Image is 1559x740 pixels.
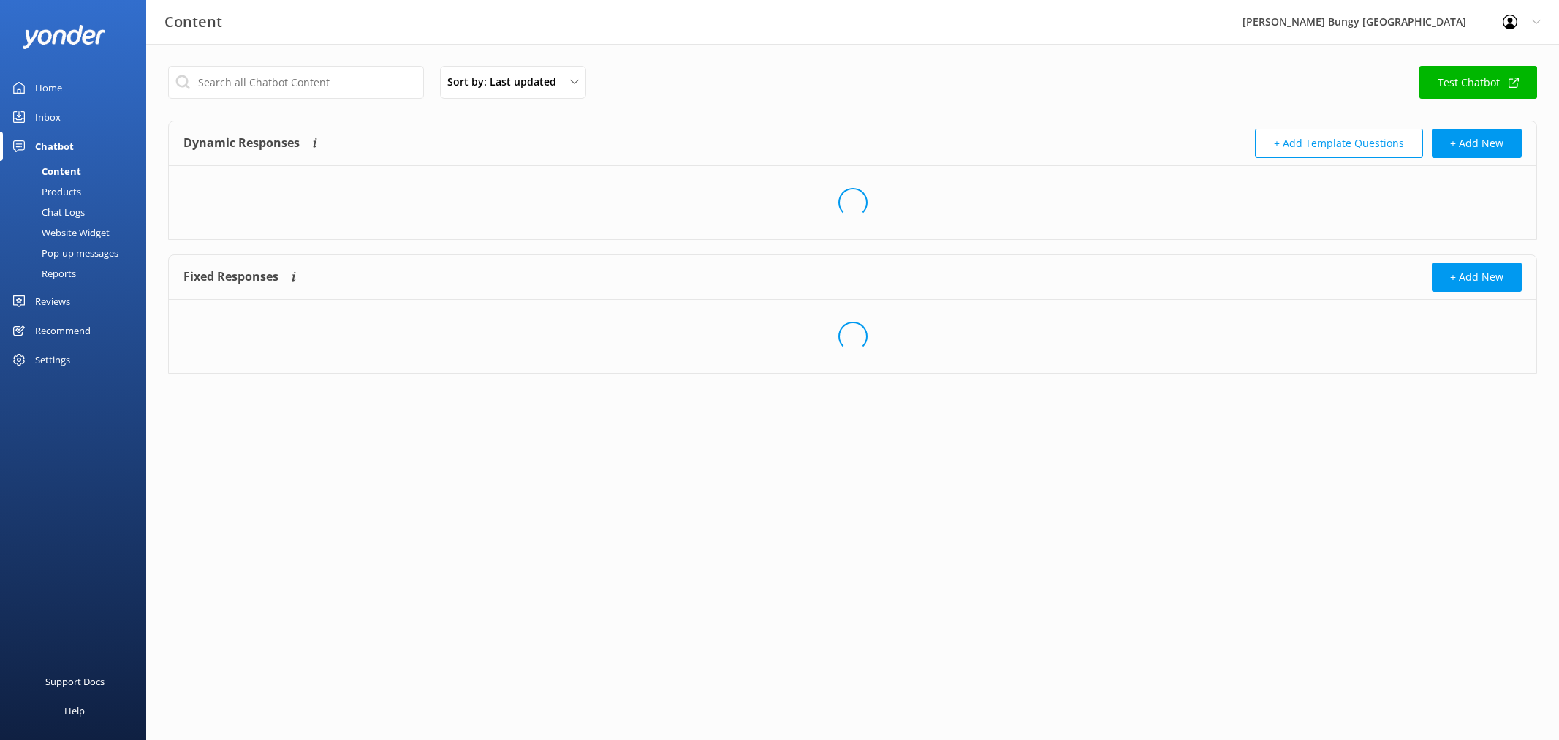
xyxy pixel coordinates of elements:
div: Chat Logs [9,202,85,222]
a: Products [9,181,146,202]
button: + Add New [1432,129,1522,158]
h3: Content [164,10,222,34]
h4: Fixed Responses [183,263,278,292]
div: Chatbot [35,132,74,161]
a: Reports [9,263,146,284]
div: Pop-up messages [9,243,118,263]
div: Inbox [35,102,61,132]
span: Sort by: Last updated [447,74,565,90]
div: Reviews [35,287,70,316]
a: Website Widget [9,222,146,243]
a: Test Chatbot [1419,66,1537,99]
div: Settings [35,345,70,374]
div: Help [64,696,85,725]
a: Content [9,161,146,181]
input: Search all Chatbot Content [168,66,424,99]
div: Recommend [35,316,91,345]
div: Support Docs [45,667,105,696]
button: + Add New [1432,263,1522,292]
div: Home [35,73,62,102]
img: yonder-white-logo.png [22,25,106,49]
a: Chat Logs [9,202,146,222]
div: Reports [9,263,76,284]
div: Products [9,181,81,202]
a: Pop-up messages [9,243,146,263]
button: + Add Template Questions [1255,129,1423,158]
h4: Dynamic Responses [183,129,300,158]
div: Website Widget [9,222,110,243]
div: Content [9,161,81,181]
